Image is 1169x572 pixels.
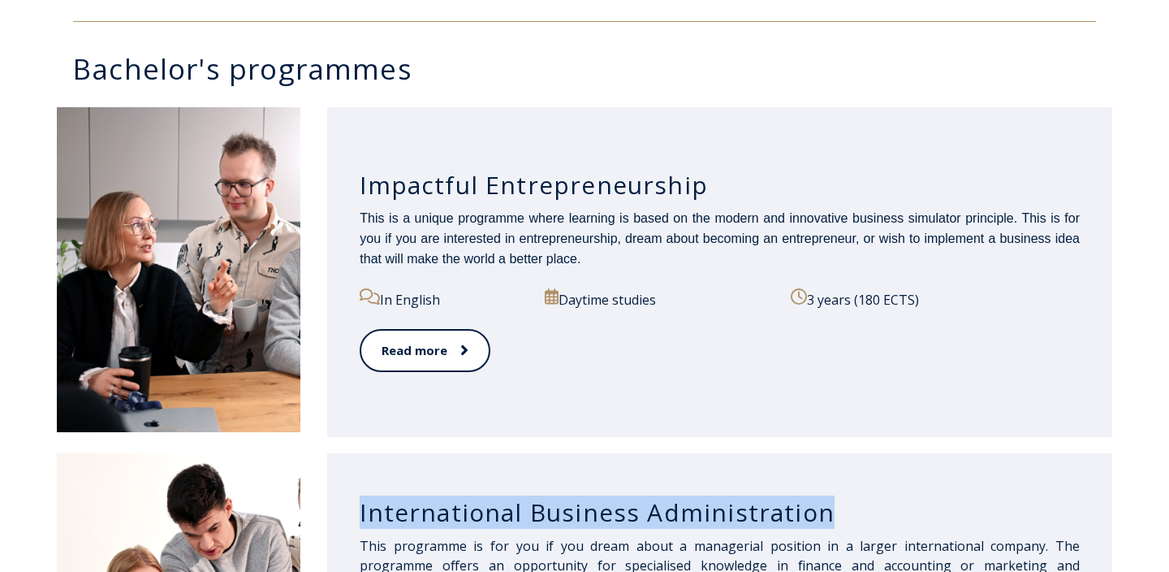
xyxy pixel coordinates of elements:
p: In English [360,288,526,310]
h3: International Business Administration [360,497,1080,528]
span: This is a unique programme where learning is based on the modern and innovative business simulato... [360,211,1080,266]
a: Read more [360,329,490,372]
p: 3 years (180 ECTS) [791,288,1080,310]
h3: Impactful Entrepreneurship [360,170,1080,201]
h3: Bachelor's programmes [73,54,1112,83]
p: Daytime studies [545,288,772,310]
img: Impactful Entrepreneurship [57,107,300,432]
